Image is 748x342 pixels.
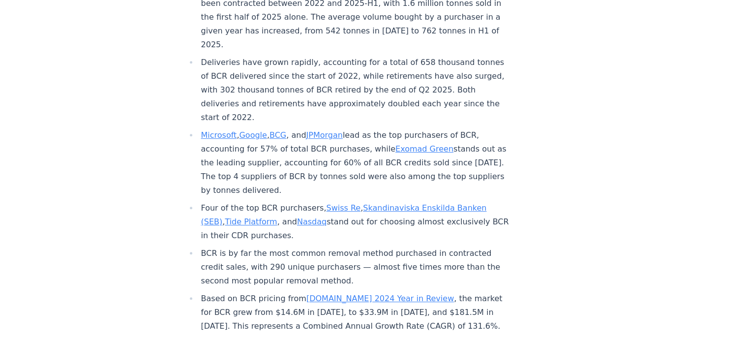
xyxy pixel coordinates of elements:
a: Swiss Re [326,203,360,213]
li: Four of the top BCR purchasers, , , , and stand out for choosing almost exclusively BCR in their ... [198,201,511,243]
li: Deliveries have grown rapidly, accounting for a total of 658 thousand tonnes of BCR delivered sin... [198,56,511,124]
a: BCG [269,130,286,140]
a: [DOMAIN_NAME] 2024 Year in Review [306,294,454,303]
li: , , , and lead as the top purchasers of BCR, accounting for 57% of total BCR purchases, while sta... [198,128,511,197]
a: JPMorgan [306,130,342,140]
li: BCR is by far the most common removal method purchased in contracted credit sales, with 290 uniqu... [198,247,511,288]
a: Google [239,130,267,140]
a: Tide Platform [225,217,277,226]
a: Microsoft [201,130,237,140]
a: Nasdaq [297,217,327,226]
a: Exomad Green [395,144,453,154]
li: Based on BCR pricing from , the market for BCR grew from $14.6M in [DATE], to $33.9M in [DATE], a... [198,292,511,333]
